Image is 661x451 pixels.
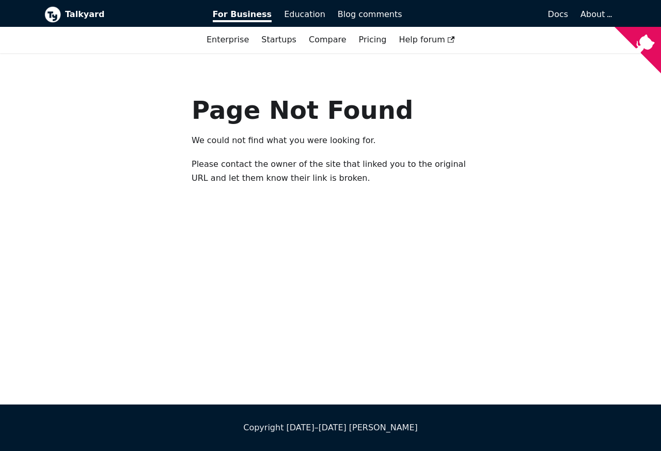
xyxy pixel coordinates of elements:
[44,421,617,434] div: Copyright [DATE]–[DATE] [PERSON_NAME]
[44,6,198,23] a: Talkyard logoTalkyard
[192,134,469,147] p: We could not find what you were looking for.
[399,35,454,44] span: Help forum
[408,6,575,23] a: Docs
[207,6,278,23] a: For Business
[278,6,332,23] a: Education
[192,95,469,126] h1: Page Not Found
[213,9,272,22] span: For Business
[65,8,198,21] b: Talkyard
[332,6,408,23] a: Blog comments
[548,9,568,19] span: Docs
[353,31,393,49] a: Pricing
[309,35,347,44] a: Compare
[44,6,61,23] img: Talkyard logo
[255,31,303,49] a: Startups
[284,9,325,19] span: Education
[338,9,402,19] span: Blog comments
[200,31,255,49] a: Enterprise
[192,158,469,185] p: Please contact the owner of the site that linked you to the original URL and let them know their ...
[392,31,461,49] a: Help forum
[580,9,610,19] a: About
